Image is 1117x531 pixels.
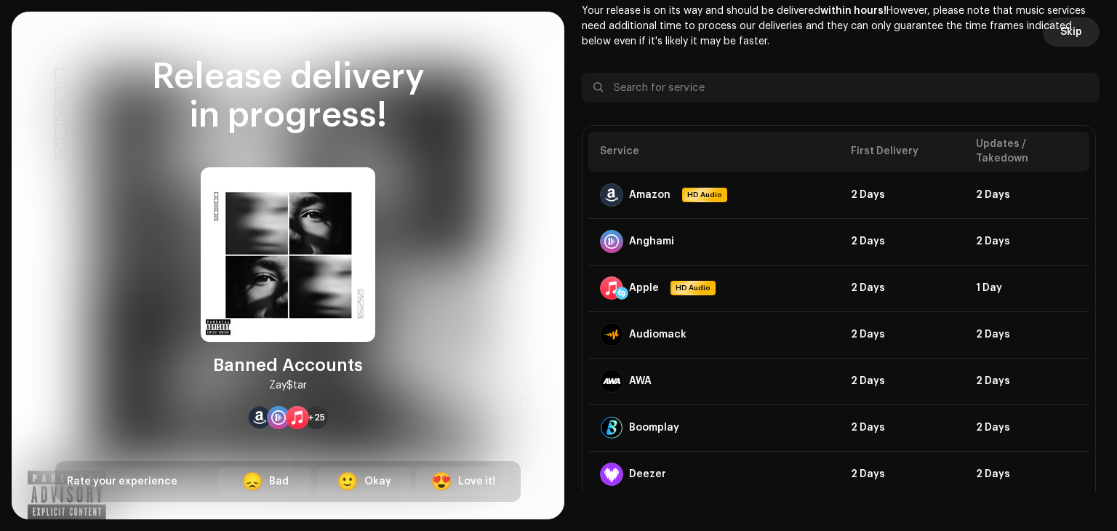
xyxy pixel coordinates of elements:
[820,6,886,16] b: within hours!
[1060,17,1082,47] span: Skip
[588,132,839,172] th: Service
[201,167,375,342] img: b88db7a0-46a4-4c80-849a-4eb2c1969c17
[839,358,964,404] td: 2 Days
[964,404,1089,451] td: 2 Days
[839,311,964,358] td: 2 Days
[213,354,363,377] div: Banned Accounts
[55,58,521,135] div: Release delivery in progress!
[629,375,652,387] div: AWA
[269,474,289,490] div: Bad
[629,189,670,201] div: Amazon
[629,329,686,340] div: Audiomack
[241,473,263,490] div: 😞
[431,473,452,490] div: 😍
[839,218,964,265] td: 2 Days
[839,404,964,451] td: 2 Days
[364,474,391,490] div: Okay
[629,468,666,480] div: Deezer
[1043,17,1100,47] button: Skip
[458,474,495,490] div: Love it!
[629,282,659,294] div: Apple
[684,189,726,201] span: HD Audio
[964,172,1089,218] td: 2 Days
[672,282,714,294] span: HD Audio
[839,132,964,172] th: First Delivery
[839,265,964,311] td: 2 Days
[582,4,1100,49] p: Your release is on its way and should be delivered However, please note that music services need ...
[337,473,359,490] div: 🙂
[964,265,1089,311] td: 1 Day
[67,476,177,487] span: Rate your experience
[839,451,964,498] td: 2 Days
[964,311,1089,358] td: 2 Days
[964,451,1089,498] td: 2 Days
[629,236,674,247] div: Anghami
[964,218,1089,265] td: 2 Days
[269,377,307,394] div: Zay$tar
[308,412,325,423] span: +25
[964,132,1089,172] th: Updates / Takedown
[964,358,1089,404] td: 2 Days
[629,422,679,434] div: Boomplay
[839,172,964,218] td: 2 Days
[582,73,1100,102] input: Search for service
